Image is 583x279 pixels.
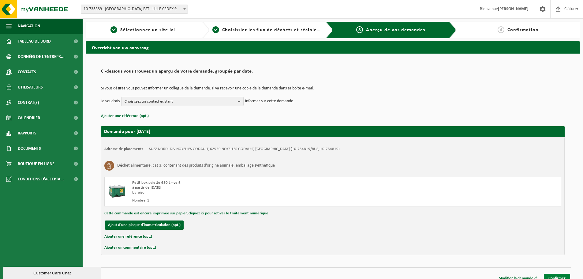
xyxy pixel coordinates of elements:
button: Ajouter une référence (opt.) [101,112,149,120]
span: Conditions d'accepta... [18,172,64,187]
span: Aperçu de vos demandes [366,28,425,32]
button: Ajout d'une plaque d'immatriculation (opt.) [105,221,184,230]
strong: Adresse de placement: [104,147,143,151]
button: Choisissez un contact existant [121,97,244,106]
button: Ajouter un commentaire (opt.) [104,244,156,252]
p: informer sur cette demande. [245,97,294,106]
strong: Demande pour [DATE] [104,129,150,134]
iframe: chat widget [3,266,102,279]
span: 10-735389 - SUEZ RV NORD EST - LILLE CEDEX 9 [81,5,188,13]
span: Données de l'entrepr... [18,49,65,64]
h2: Ci-dessous vous trouvez un aperçu de votre demande, groupée par date. [101,69,565,77]
h3: Déchet alimentaire, cat 3, contenant des produits d'origine animale, emballage synthétique [117,161,275,171]
span: Boutique en ligne [18,156,54,172]
span: Documents [18,141,41,156]
span: Contrat(s) [18,95,39,110]
div: Nombre: 1 [132,198,357,203]
span: Choisissiez les flux de déchets et récipients [222,28,324,32]
span: 2 [212,26,219,33]
p: Si vous désirez vous pouvez informer un collègue de la demande. Il va recevoir une copie de la de... [101,86,565,91]
div: Livraison [132,190,357,195]
img: PB-LB-0680-HPE-GN-01.png [108,180,126,199]
span: Navigation [18,18,40,34]
td: SUEZ NORD- DIV NOYELLES GODAULT, 62950 NOYELLES GODAULT, [GEOGRAPHIC_DATA] (10-734819/BUS, 10-734... [149,147,340,152]
span: 4 [498,26,504,33]
span: Utilisateurs [18,80,43,95]
span: Tableau de bord [18,34,51,49]
span: Sélectionner un site ici [120,28,175,32]
span: 10-735389 - SUEZ RV NORD EST - LILLE CEDEX 9 [81,5,188,14]
span: 3 [356,26,363,33]
span: 1 [110,26,117,33]
span: Choisissez un contact existant [125,97,235,106]
h2: Overzicht van uw aanvraag [86,41,580,53]
button: Ajouter une référence (opt.) [104,233,152,241]
a: 2Choisissiez les flux de déchets et récipients [212,26,321,34]
button: Cette commande est encore imprimée sur papier, cliquez ici pour activer le traitement numérique. [104,209,269,217]
strong: à partir de [DATE] [132,186,161,190]
a: 1Sélectionner un site ici [89,26,197,34]
span: Rapports [18,126,36,141]
strong: [PERSON_NAME] [498,7,529,11]
span: Calendrier [18,110,40,126]
p: Je voudrais [101,97,120,106]
span: Contacts [18,64,36,80]
span: Confirmation [507,28,539,32]
span: Petit box palette 680 L - vert [132,181,181,185]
